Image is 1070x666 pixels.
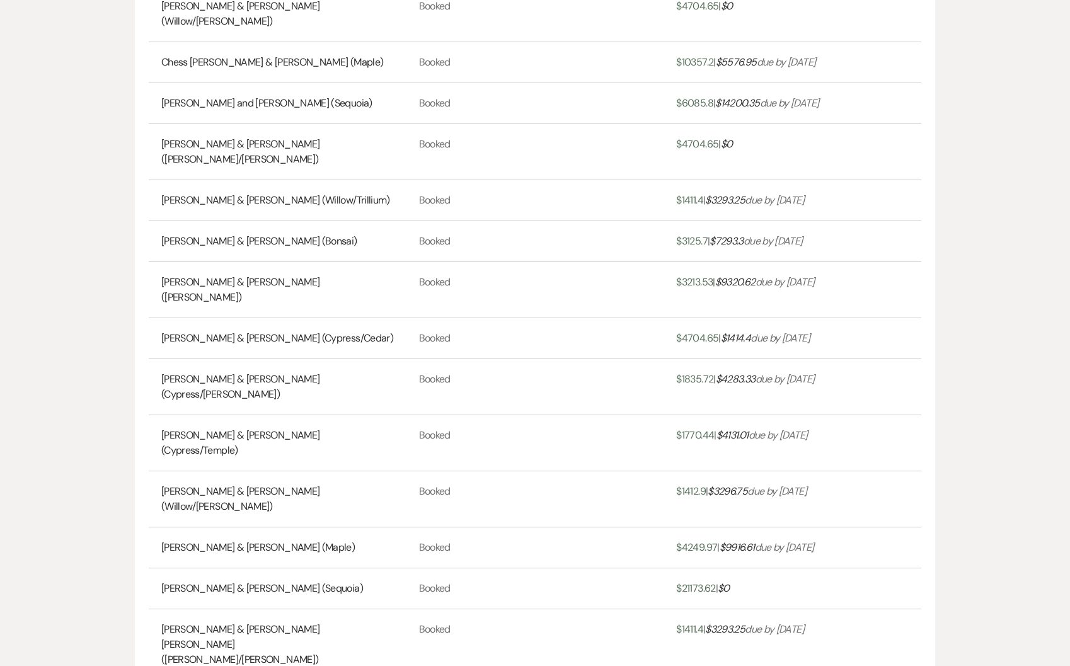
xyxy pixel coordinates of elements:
[716,55,757,69] span: $ 5576.95
[716,428,749,442] span: $ 4131.01
[720,541,814,554] i: due by [DATE]
[676,96,713,110] span: $ 6085.8
[676,275,814,305] a: $3213.53|$9320.62due by [DATE]
[710,234,802,248] i: due by [DATE]
[676,331,718,345] span: $ 4704.65
[406,568,664,609] td: Booked
[161,331,393,346] a: [PERSON_NAME] & [PERSON_NAME] (Cypress/Cedar)
[720,541,755,554] span: $ 9916.61
[716,372,756,386] span: $ 4283.33
[705,193,804,207] i: due by [DATE]
[705,623,804,636] i: due by [DATE]
[718,582,730,595] span: $ 0
[721,137,733,151] span: $ 0
[676,623,703,636] span: $ 1411.4
[676,137,718,151] span: $ 4704.65
[676,582,715,595] span: $ 21173.62
[676,193,804,208] a: $1411.4|$3293.25due by [DATE]
[716,372,815,386] i: due by [DATE]
[406,527,664,568] td: Booked
[676,581,729,596] a: $21173.62|$0
[676,55,815,70] a: $10357.2|$5576.95due by [DATE]
[676,234,708,248] span: $ 3125.7
[406,124,664,180] td: Booked
[406,318,664,359] td: Booked
[676,331,810,346] a: $4704.65|$1414.4due by [DATE]
[161,234,357,249] a: [PERSON_NAME] & [PERSON_NAME] (Bonsai)
[161,372,394,402] a: [PERSON_NAME] & [PERSON_NAME] (Cypress/[PERSON_NAME])
[161,484,394,514] a: [PERSON_NAME] & [PERSON_NAME] (Willow/[PERSON_NAME])
[676,484,807,514] a: $1412.9|$3296.75due by [DATE]
[161,540,355,555] a: [PERSON_NAME] & [PERSON_NAME] (Maple)
[705,623,745,636] span: $ 3293.25
[676,137,732,167] a: $4704.65|$0
[676,428,714,442] span: $ 1770.44
[676,234,802,249] a: $3125.7|$7293.3due by [DATE]
[721,331,810,345] i: due by [DATE]
[715,275,756,289] span: $ 9320.62
[676,485,706,498] span: $ 1412.9
[676,55,713,69] span: $ 10357.2
[161,581,363,596] a: [PERSON_NAME] & [PERSON_NAME] (Sequoia)
[708,485,807,498] i: due by [DATE]
[676,275,713,289] span: $ 3213.53
[406,359,664,415] td: Booked
[676,372,814,402] a: $1835.72|$4283.33due by [DATE]
[161,96,372,111] a: [PERSON_NAME] and [PERSON_NAME] (Sequoia)
[716,55,816,69] i: due by [DATE]
[710,234,744,248] span: $ 7293.3
[716,428,808,442] i: due by [DATE]
[161,275,394,305] a: [PERSON_NAME] & [PERSON_NAME] ([PERSON_NAME])
[676,540,814,555] a: $4249.97|$9916.61due by [DATE]
[676,96,819,111] a: $6085.8|$14200.35due by [DATE]
[721,331,751,345] span: $ 1414.4
[715,96,759,110] span: $ 14200.35
[676,193,703,207] span: $ 1411.4
[676,372,713,386] span: $ 1835.72
[406,180,664,221] td: Booked
[161,55,383,70] a: Chess [PERSON_NAME] & [PERSON_NAME] (Maple)
[676,541,717,554] span: $ 4249.97
[676,428,807,458] a: $1770.44|$4131.01due by [DATE]
[715,275,815,289] i: due by [DATE]
[406,221,664,262] td: Booked
[705,193,745,207] span: $ 3293.25
[406,42,664,83] td: Booked
[715,96,819,110] i: due by [DATE]
[708,485,747,498] span: $ 3296.75
[406,262,664,318] td: Booked
[406,415,664,471] td: Booked
[161,137,394,167] a: [PERSON_NAME] & [PERSON_NAME] ([PERSON_NAME]/[PERSON_NAME])
[406,83,664,124] td: Booked
[161,193,390,208] a: [PERSON_NAME] & [PERSON_NAME] (Willow/Trillium)
[161,428,394,458] a: [PERSON_NAME] & [PERSON_NAME] (Cypress/Temple)
[406,471,664,527] td: Booked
